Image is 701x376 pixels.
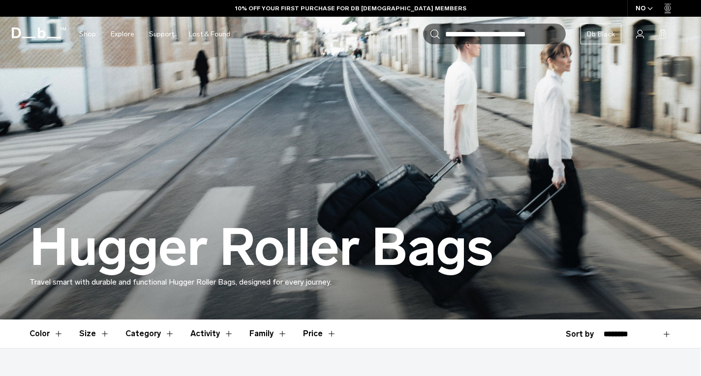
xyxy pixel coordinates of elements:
[30,219,493,276] h1: Hugger Roller Bags
[79,319,110,348] button: Toggle Filter
[303,319,336,348] button: Toggle Price
[190,319,234,348] button: Toggle Filter
[125,319,175,348] button: Toggle Filter
[249,319,287,348] button: Toggle Filter
[30,277,332,287] span: Travel smart with durable and functional Hugger Roller Bags, designed for every journey.
[72,17,238,52] nav: Main Navigation
[149,17,174,52] a: Support
[30,319,63,348] button: Toggle Filter
[580,24,621,44] a: Db Black
[79,17,96,52] a: Shop
[189,17,230,52] a: Lost & Found
[235,4,466,13] a: 10% OFF YOUR FIRST PURCHASE FOR DB [DEMOGRAPHIC_DATA] MEMBERS
[111,17,134,52] a: Explore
